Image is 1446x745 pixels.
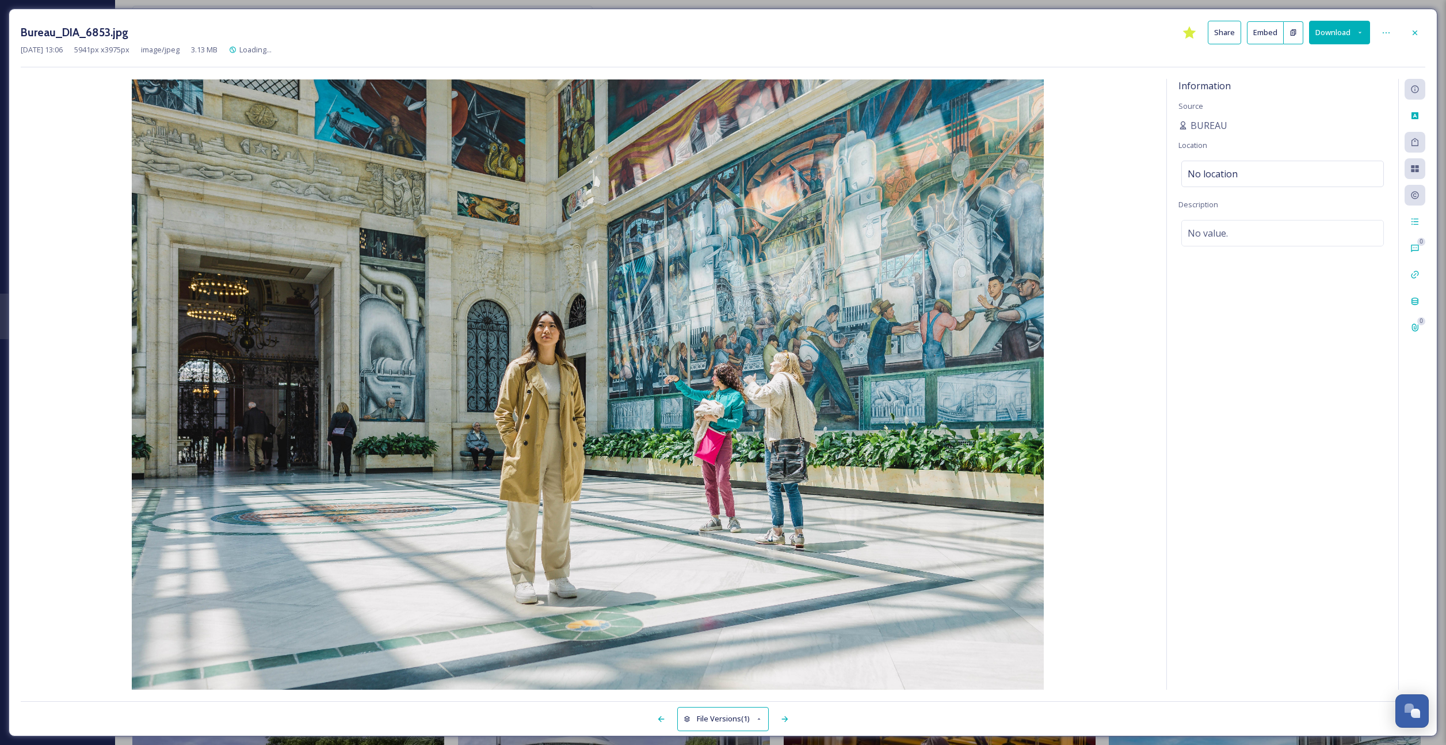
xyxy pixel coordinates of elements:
span: BUREAU [1191,119,1227,132]
span: No location [1188,167,1238,181]
img: Bureau_DIA_6853.jpg [21,79,1155,690]
span: Information [1178,79,1231,92]
span: image/jpeg [141,44,180,55]
h3: Bureau_DIA_6853.jpg [21,24,128,41]
span: 5941 px x 3975 px [74,44,129,55]
button: Download [1309,21,1370,44]
span: 3.13 MB [191,44,218,55]
button: Share [1208,21,1241,44]
button: Open Chat [1395,694,1429,728]
span: Location [1178,140,1207,150]
div: 0 [1417,317,1425,325]
span: No value. [1188,226,1228,240]
span: Description [1178,199,1218,210]
button: Embed [1247,21,1284,44]
span: Source [1178,101,1203,111]
button: File Versions(1) [677,707,769,731]
div: 0 [1417,238,1425,246]
span: Loading... [239,44,272,55]
span: [DATE] 13:06 [21,44,63,55]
